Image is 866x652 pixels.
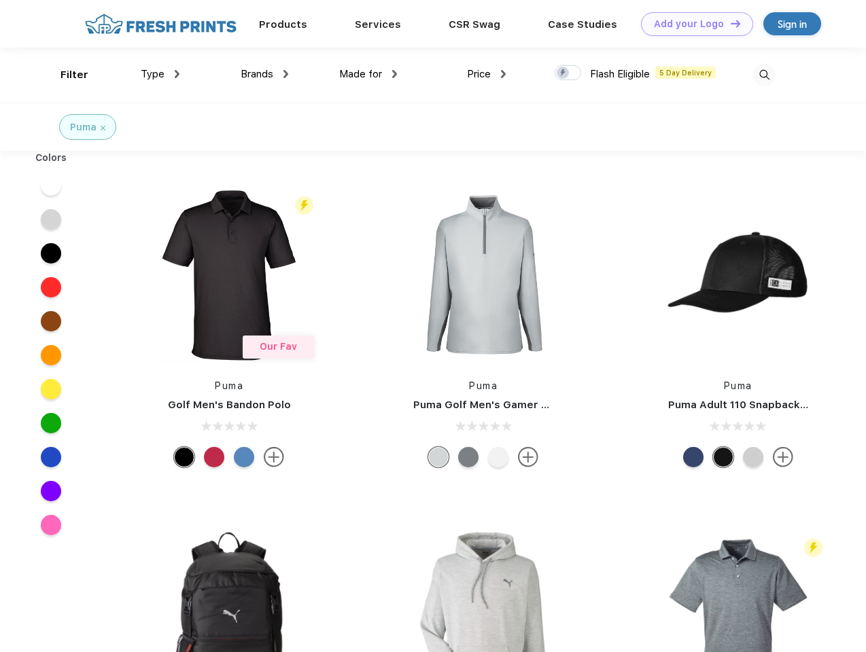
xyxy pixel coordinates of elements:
img: flash_active_toggle.svg [804,539,822,557]
img: func=resize&h=266 [648,185,829,365]
a: Puma [469,380,498,391]
div: Peacoat with Qut Shd [683,447,704,467]
img: dropdown.png [175,70,179,78]
div: Colors [25,151,77,165]
img: fo%20logo%202.webp [81,12,241,36]
img: more.svg [518,447,538,467]
span: Type [141,68,164,80]
a: Sign in [763,12,821,35]
img: dropdown.png [392,70,397,78]
div: Quarry Brt Whit [743,447,763,467]
div: Ski Patrol [204,447,224,467]
img: dropdown.png [501,70,506,78]
a: Services [355,18,401,31]
a: Puma [215,380,243,391]
img: func=resize&h=266 [139,185,319,365]
div: Filter [60,67,88,83]
div: Pma Blk with Pma Blk [713,447,733,467]
img: flash_active_toggle.svg [295,196,313,215]
div: Lake Blue [234,447,254,467]
a: Golf Men's Bandon Polo [168,399,291,411]
img: DT [731,20,740,27]
span: 5 Day Delivery [655,67,716,79]
a: Puma [724,380,752,391]
div: Add your Logo [654,18,724,30]
img: dropdown.png [283,70,288,78]
span: Price [467,68,491,80]
div: Puma Black [174,447,194,467]
div: High Rise [428,447,449,467]
div: Bright White [488,447,508,467]
img: func=resize&h=266 [393,185,574,365]
img: more.svg [264,447,284,467]
div: Sign in [778,16,807,32]
img: filter_cancel.svg [101,126,105,130]
a: Puma Golf Men's Gamer Golf Quarter-Zip [413,399,628,411]
span: Brands [241,68,273,80]
a: Products [259,18,307,31]
span: Our Fav [260,341,297,352]
span: Made for [339,68,382,80]
div: Puma [70,120,97,134]
span: Flash Eligible [590,68,650,80]
a: CSR Swag [449,18,500,31]
div: Quiet Shade [458,447,479,467]
img: desktop_search.svg [753,64,776,86]
img: more.svg [773,447,793,467]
